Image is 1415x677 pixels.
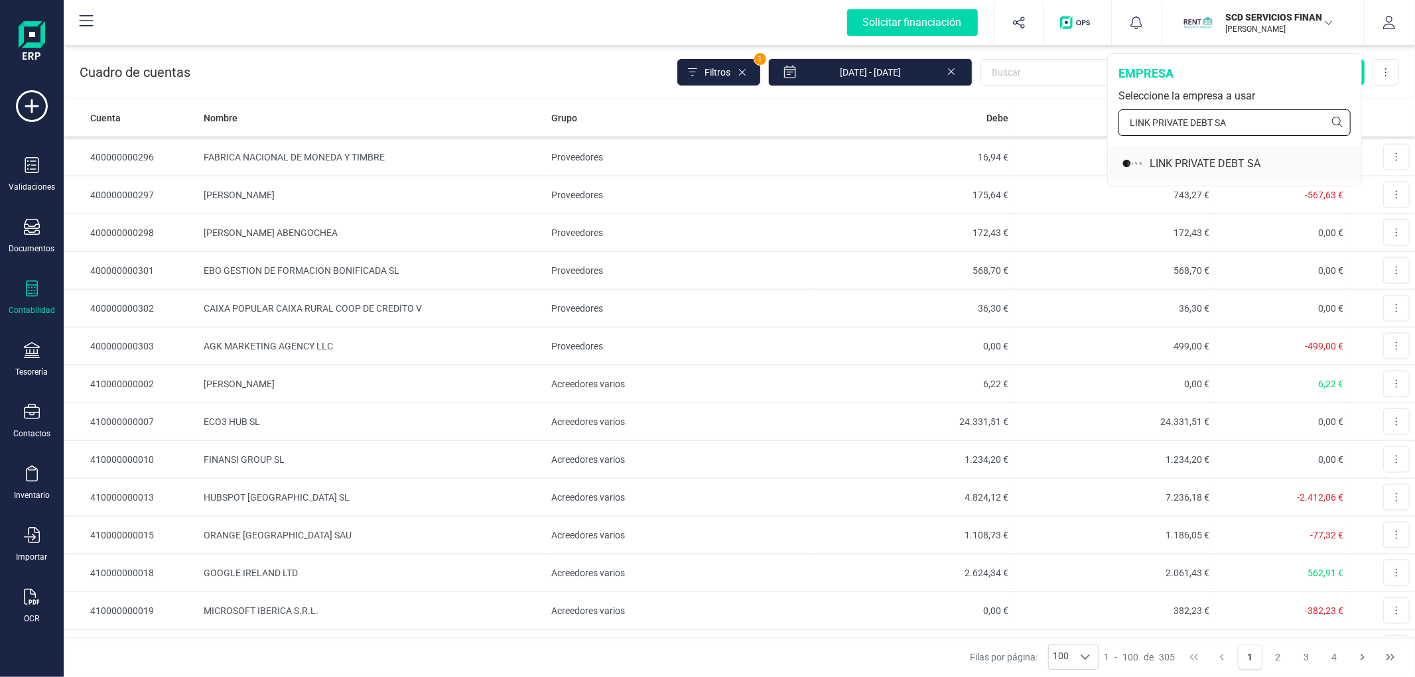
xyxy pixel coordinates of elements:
[813,630,1014,668] td: 0,00 €
[1318,265,1343,276] span: 0,00 €
[1226,11,1332,24] p: SCD SERVICIOS FINANCIEROS SL
[64,517,198,554] td: 410000000015
[1350,645,1375,670] button: Next Page
[1318,454,1343,465] span: 0,00 €
[198,328,546,365] td: AGK MARKETING AGENCY LLC
[1144,650,1154,664] span: de
[546,139,813,176] td: Proveedores
[1266,645,1291,670] button: Page 2
[198,176,546,214] td: [PERSON_NAME]
[1122,152,1143,175] img: LI
[1104,650,1175,664] div: -
[551,111,577,125] span: Grupo
[1226,24,1332,34] p: [PERSON_NAME]
[1318,227,1343,238] span: 0,00 €
[80,63,190,82] p: Cuadro de cuentas
[64,479,198,517] td: 410000000013
[198,630,546,668] td: GRAFICAS BENETUSER SL
[1297,492,1343,503] span: -2.412,06 €
[204,111,237,125] span: Nombre
[1150,156,1361,172] div: LINK PRIVATE DEBT SA
[1014,328,1214,365] td: 499,00 €
[813,403,1014,441] td: 24.331,51 €
[1014,479,1214,517] td: 7.236,18 €
[1159,650,1175,664] span: 305
[198,252,546,290] td: EBO GESTION DE FORMACION BONIFICADA SL
[198,139,546,176] td: FABRICA NACIONAL DE MONEDA Y TIMBRE
[847,9,978,36] div: Solicitar financiación
[1014,403,1214,441] td: 24.331,51 €
[1318,416,1343,427] span: 0,00 €
[17,552,48,562] div: Importar
[13,428,50,439] div: Contactos
[1305,190,1343,200] span: -567,63 €
[1104,650,1109,664] span: 1
[64,441,198,479] td: 410000000010
[1305,605,1343,616] span: -382,23 €
[546,592,813,630] td: Acreedores varios
[754,53,766,65] span: 1
[705,66,730,79] span: Filtros
[677,59,760,86] button: Filtros
[1060,16,1095,29] img: Logo de OPS
[1308,568,1343,578] span: 562,91 €
[546,517,813,554] td: Acreedores varios
[1183,8,1213,37] img: SC
[546,252,813,290] td: Proveedores
[1118,64,1351,83] div: empresa
[813,176,1014,214] td: 175,64 €
[546,554,813,592] td: Acreedores varios
[14,490,50,501] div: Inventario
[64,365,198,403] td: 410000000002
[64,554,198,592] td: 410000000018
[1118,109,1351,136] input: Buscar empresa
[64,630,198,668] td: 410000000020
[813,517,1014,554] td: 1.108,73 €
[9,305,55,316] div: Contabilidad
[546,214,813,252] td: Proveedores
[986,111,1008,125] span: Debe
[198,365,546,403] td: [PERSON_NAME]
[64,214,198,252] td: 400000000298
[1014,214,1214,252] td: 172,43 €
[546,441,813,479] td: Acreedores varios
[970,645,1099,670] div: Filas por página:
[198,479,546,517] td: HUBSPOT [GEOGRAPHIC_DATA] SL
[198,592,546,630] td: MICROSOFT IBERICA S.R.L.
[1294,645,1319,670] button: Page 3
[1318,379,1343,389] span: 6,22 €
[1014,176,1214,214] td: 743,27 €
[64,176,198,214] td: 400000000297
[1378,645,1403,670] button: Last Page
[64,139,198,176] td: 400000000296
[198,441,546,479] td: FINANSI GROUP SL
[198,214,546,252] td: [PERSON_NAME] ABENGOCHEA
[64,252,198,290] td: 400000000301
[813,479,1014,517] td: 4.824,12 €
[1122,650,1138,664] span: 100
[546,365,813,403] td: Acreedores varios
[198,554,546,592] td: GOOGLE IRELAND LTD
[813,290,1014,328] td: 36,30 €
[813,139,1014,176] td: 16,94 €
[813,554,1014,592] td: 2.624,34 €
[546,176,813,214] td: Proveedores
[198,403,546,441] td: ECO3 HUB SL
[1014,441,1214,479] td: 1.234,20 €
[64,592,198,630] td: 410000000019
[813,365,1014,403] td: 6,22 €
[1209,645,1235,670] button: Previous Page
[546,403,813,441] td: Acreedores varios
[813,214,1014,252] td: 172,43 €
[1014,252,1214,290] td: 568,70 €
[813,252,1014,290] td: 568,70 €
[1014,517,1214,554] td: 1.186,05 €
[64,328,198,365] td: 400000000303
[980,59,1172,86] input: Buscar
[813,328,1014,365] td: 0,00 €
[813,441,1014,479] td: 1.234,20 €
[64,403,198,441] td: 410000000007
[9,243,55,254] div: Documentos
[64,290,198,328] td: 400000000302
[1118,88,1351,104] div: Seleccione la empresa a usar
